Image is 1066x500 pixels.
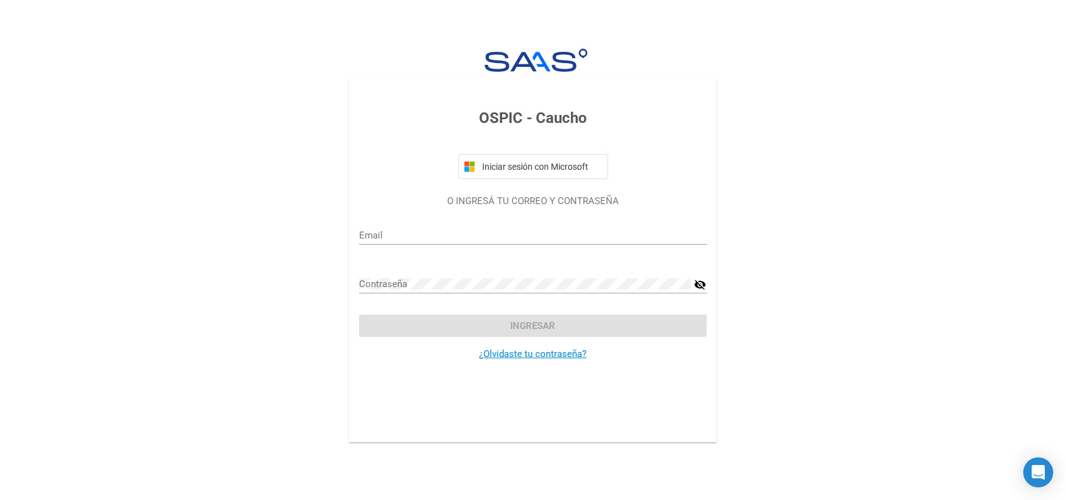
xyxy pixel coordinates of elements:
div: Open Intercom Messenger [1024,458,1054,488]
mat-icon: visibility_off [694,277,707,292]
button: Iniciar sesión con Microsoft [458,154,608,179]
a: ¿Olvidaste tu contraseña? [480,348,587,360]
span: Iniciar sesión con Microsoft [480,162,603,172]
button: Ingresar [359,315,707,337]
p: O INGRESÁ TU CORREO Y CONTRASEÑA [359,194,707,208]
h3: OSPIC - Caucho [359,107,707,129]
span: Ingresar [511,320,556,331]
